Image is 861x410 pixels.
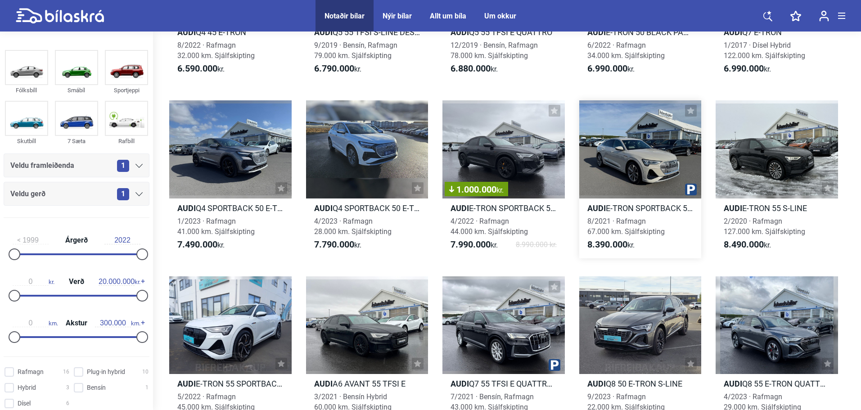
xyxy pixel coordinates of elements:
b: 8.490.000 [724,239,764,250]
span: 1/2017 · Dísel Hybrid 122.000 km. Sjálfskipting [724,41,805,60]
b: Audi [314,203,333,213]
b: 6.990.000 [587,63,627,74]
span: 1.000.000 [449,185,504,194]
h2: Q5 55 TFSI E QUATTRO [442,27,565,37]
a: Allt um bíla [430,12,466,20]
h2: Q5 55 TFSI S-LINE DESIGN [306,27,428,37]
b: Audi [587,379,606,388]
span: 3 [66,383,69,392]
h2: Q7 55 TFSI E QUATTRO S-LINE [442,378,565,389]
span: 1/2023 · Rafmagn 41.000 km. Sjálfskipting [177,217,255,236]
b: Audi [587,203,606,213]
span: 1 [145,383,149,392]
h2: Q4 45 E-TRON [169,27,292,37]
span: Dísel [18,399,31,408]
span: 10 [142,367,149,377]
img: parking.png [549,359,560,371]
b: 6.790.000 [314,63,354,74]
span: Veldu gerð [10,188,45,200]
span: Árgerð [63,237,90,244]
h2: A6 AVANT 55 TFSI E [306,378,428,389]
b: 7.790.000 [314,239,354,250]
a: AudiE-TRON 55 S-LINE2/2020 · Rafmagn127.000 km. Sjálfskipting8.490.000kr. [716,100,838,258]
a: Um okkur [484,12,516,20]
span: kr. [13,278,54,286]
span: kr. [724,239,771,250]
span: Akstur [63,320,90,327]
span: km. [13,319,58,327]
span: kr. [451,239,498,250]
b: 6.590.000 [177,63,217,74]
b: 6.880.000 [451,63,491,74]
a: AudiQ4 SPORTBACK 50 E-TRON1/2023 · Rafmagn41.000 km. Sjálfskipting7.490.000kr. [169,100,292,258]
span: 1 [117,160,129,172]
b: Audi [177,379,196,388]
span: 9/2019 · Bensín, Rafmagn 79.000 km. Sjálfskipting [314,41,397,60]
div: Skutbíll [5,136,48,146]
a: Nýir bílar [383,12,412,20]
span: kr. [177,63,225,74]
span: Hybrid [18,383,36,392]
span: 4/2022 · Rafmagn 44.000 km. Sjálfskipting [451,217,528,236]
span: 12/2019 · Bensín, Rafmagn 78.000 km. Sjálfskipting [451,41,538,60]
a: 1.000.000kr.AudiE-TRON SPORTBACK 55 S-LINE4/2022 · Rafmagn44.000 km. Sjálfskipting7.990.000kr.8.9... [442,100,565,258]
b: 6.990.000 [724,63,764,74]
a: AudiE-TRON SPORTBACK 55 S-LINE8/2021 · Rafmagn67.000 km. Sjálfskipting8.390.000kr. [579,100,702,258]
span: kr. [587,63,635,74]
span: 16 [63,367,69,377]
b: Audi [177,27,196,37]
div: 7 Sæta [55,136,98,146]
span: Plug-in hybrid [87,367,125,377]
b: Audi [451,203,469,213]
span: 6/2022 · Rafmagn 34.000 km. Sjálfskipting [587,41,665,60]
span: kr. [496,186,504,194]
b: Audi [314,27,333,37]
span: km. [95,319,140,327]
h2: Q4 SPORTBACK 50 E-TRON [169,203,292,213]
span: Verð [67,278,86,285]
b: Audi [724,27,742,37]
span: 6 [66,399,69,408]
span: 2/2020 · Rafmagn 127.000 km. Sjálfskipting [724,217,805,236]
span: kr. [177,239,225,250]
span: 4/2023 · Rafmagn 28.000 km. Sjálfskipting [314,217,392,236]
div: Fólksbíll [5,85,48,95]
b: 7.490.000 [177,239,217,250]
h2: E-TRON SPORTBACK 55 S-LINE [579,203,702,213]
b: 8.390.000 [587,239,627,250]
div: Smábíl [55,85,98,95]
h2: E-TRON 55 SPORTBACK S-LINE [169,378,292,389]
img: parking.png [685,184,697,195]
b: Audi [724,379,742,388]
h2: Q7 E-TRON [716,27,838,37]
b: Audi [724,203,742,213]
div: Rafbíll [105,136,148,146]
span: kr. [587,239,635,250]
span: kr. [99,278,140,286]
span: kr. [451,63,498,74]
span: 1 [117,188,129,200]
h2: E-TRON 55 S-LINE [716,203,838,213]
b: Audi [177,203,196,213]
span: kr. [314,239,361,250]
b: Audi [451,379,469,388]
b: Audi [587,27,606,37]
h2: Q4 SPORTBACK 50 E-TRON [306,203,428,213]
h2: E-TRON 50 BLACK PACK [579,27,702,37]
div: Sportjeppi [105,85,148,95]
span: 8/2022 · Rafmagn 32.000 km. Sjálfskipting [177,41,255,60]
span: Rafmagn [18,367,44,377]
a: Notaðir bílar [325,12,365,20]
h2: Q8 55 E-TRON QUATTRO [716,378,838,389]
h2: Q8 50 E-TRON S-LINE [579,378,702,389]
span: Veldu framleiðenda [10,159,74,172]
span: kr. [314,63,361,74]
span: 8/2021 · Rafmagn 67.000 km. Sjálfskipting [587,217,665,236]
b: 7.990.000 [451,239,491,250]
span: kr. [724,63,771,74]
h2: E-TRON SPORTBACK 55 S-LINE [442,203,565,213]
b: Audi [451,27,469,37]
